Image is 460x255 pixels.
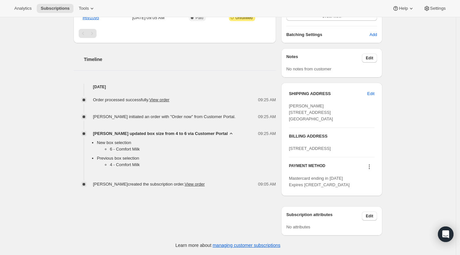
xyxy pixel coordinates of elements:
span: [PERSON_NAME] created the subscription order. [93,182,205,187]
span: Settings [430,6,446,11]
h3: PAYMENT METHOD [289,163,325,172]
button: Help [388,4,418,13]
span: Subscriptions [41,6,70,11]
span: 09:25 AM [258,97,276,103]
a: #691095 [83,15,99,20]
button: Tools [75,4,99,13]
button: Edit [362,212,377,221]
span: [PERSON_NAME] updated box size from 4 to 6 via Customer Portal [93,130,228,137]
button: Edit [363,89,378,99]
span: No notes from customer [286,67,332,71]
nav: Pagination [79,29,271,38]
span: Edit [366,213,373,219]
span: [PERSON_NAME] initiated an order with "Order now" from Customer Portal. [93,114,235,119]
span: Mastercard ending in [DATE] Expires [CREDIT_CARD_DATA] [289,176,350,187]
span: Unfulfilled [235,15,253,20]
button: Analytics [10,4,35,13]
span: Order processed successfully. [93,97,169,102]
a: View order [185,182,205,187]
h2: Timeline [84,56,276,63]
button: Settings [420,4,450,13]
h3: Subscription attributes [286,212,362,221]
span: [PERSON_NAME] [STREET_ADDRESS][GEOGRAPHIC_DATA] [289,103,333,121]
li: 4 - Comfort Milk [110,162,276,168]
span: Paid [195,15,203,20]
button: Subscriptions [37,4,73,13]
span: 09:05 AM [258,181,276,188]
a: View order [149,97,169,102]
h6: Batching Settings [286,31,370,38]
span: Help [399,6,408,11]
button: [PERSON_NAME] updated box size from 4 to 6 via Customer Portal [93,130,234,137]
li: 6 - Comfort Milk [110,146,276,152]
p: Learn more about [176,242,281,249]
span: [DATE] · 09:05 AM [119,15,177,21]
span: Tools [79,6,89,11]
h4: [DATE] [73,84,276,90]
h3: SHIPPING ADDRESS [289,91,367,97]
span: Edit [366,55,373,61]
span: Analytics [14,6,32,11]
span: [STREET_ADDRESS] [289,146,331,151]
span: Edit [367,91,375,97]
h3: Notes [286,54,362,63]
li: New box selection [97,140,276,155]
a: managing customer subscriptions [213,243,281,248]
span: No attributes [286,225,310,229]
div: Open Intercom Messenger [438,226,453,242]
button: Edit [362,54,377,63]
button: Add [366,30,381,40]
span: 09:25 AM [258,114,276,120]
li: Previous box selection [97,155,276,171]
h3: BILLING ADDRESS [289,133,375,140]
span: 09:25 AM [258,130,276,137]
span: Add [370,31,377,38]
